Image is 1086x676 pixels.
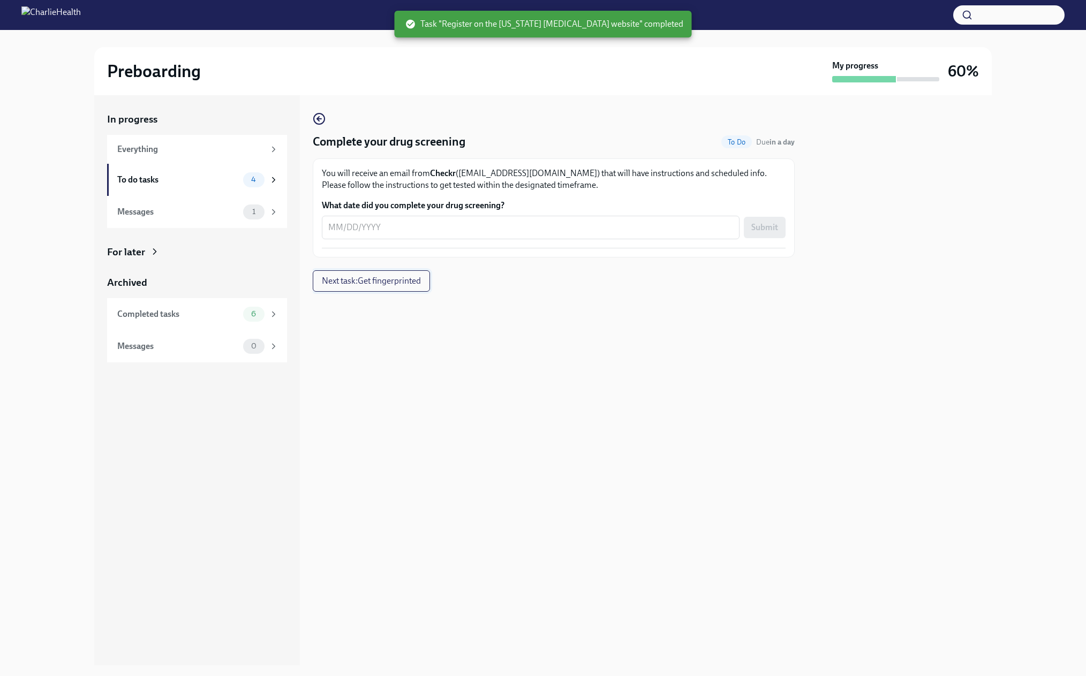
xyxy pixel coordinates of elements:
[107,135,287,164] a: Everything
[948,62,979,81] h3: 60%
[107,245,287,259] a: For later
[313,270,430,292] button: Next task:Get fingerprinted
[721,138,752,146] span: To Do
[322,200,786,211] label: What date did you complete your drug screening?
[756,138,795,147] span: Due
[107,196,287,228] a: Messages1
[322,168,786,191] p: You will receive an email from ([EMAIL_ADDRESS][DOMAIN_NAME]) that will have instructions and sch...
[245,342,263,350] span: 0
[430,168,456,178] strong: Checkr
[107,164,287,196] a: To do tasks4
[117,206,239,218] div: Messages
[313,134,465,150] h4: Complete your drug screening
[770,138,795,147] strong: in a day
[107,298,287,330] a: Completed tasks6
[107,330,287,362] a: Messages0
[107,245,145,259] div: For later
[245,310,262,318] span: 6
[117,174,239,186] div: To do tasks
[107,112,287,126] a: In progress
[322,276,421,286] span: Next task : Get fingerprinted
[756,137,795,147] span: September 2nd, 2025 07:00
[117,340,239,352] div: Messages
[405,18,683,30] span: Task "Register on the [US_STATE] [MEDICAL_DATA] website" completed
[107,276,287,290] a: Archived
[117,308,239,320] div: Completed tasks
[245,176,262,184] span: 4
[246,208,262,216] span: 1
[107,60,201,82] h2: Preboarding
[21,6,81,24] img: CharlieHealth
[832,60,878,72] strong: My progress
[117,143,265,155] div: Everything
